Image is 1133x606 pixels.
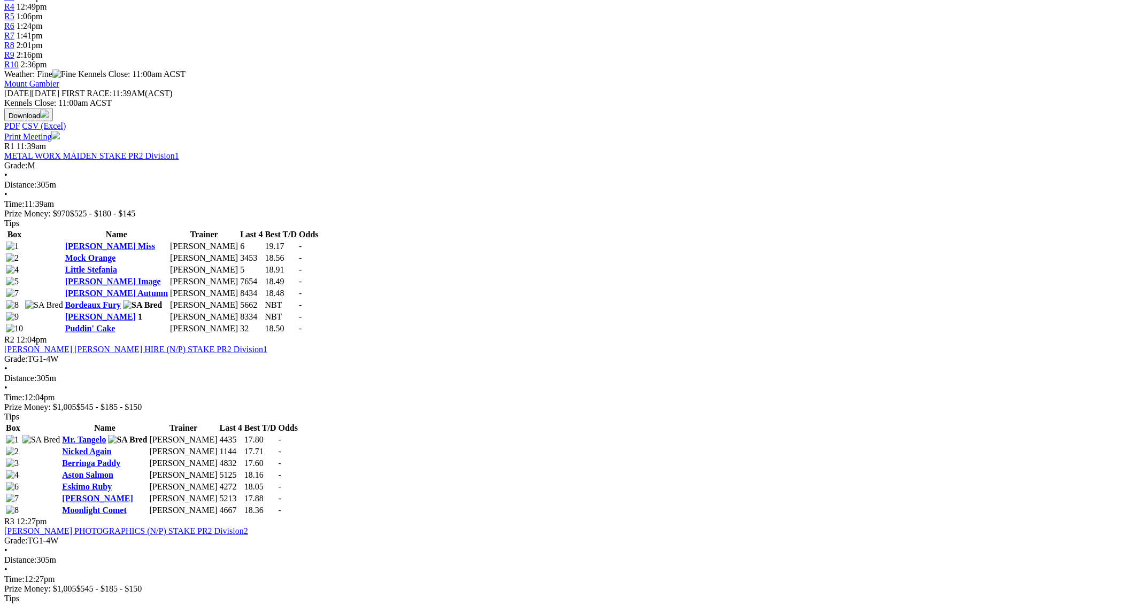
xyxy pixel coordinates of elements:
td: [PERSON_NAME] [149,493,218,504]
span: Distance: [4,555,36,564]
span: R6 [4,21,14,30]
td: NBT [265,312,298,322]
span: Time: [4,393,25,402]
img: 9 [6,312,19,322]
a: R5 [4,12,14,21]
span: - [299,277,302,286]
a: Bordeaux Fury [65,300,121,309]
span: • [4,383,7,392]
span: Tips [4,219,19,228]
td: 18.91 [265,265,298,275]
span: Distance: [4,180,36,189]
th: Best T/D [244,423,277,433]
span: Time: [4,199,25,208]
span: 1:06pm [17,12,43,21]
span: - [279,494,281,503]
th: Odds [298,229,319,240]
a: CSV (Excel) [22,121,66,130]
td: [PERSON_NAME] [169,323,238,334]
td: [PERSON_NAME] [149,434,218,445]
button: Download [4,108,53,121]
a: Berringa Paddy [62,459,120,468]
a: Print Meeting [4,132,60,141]
a: Little Stefania [65,265,117,274]
a: METAL WORX MAIDEN STAKE PR2 Division1 [4,151,179,160]
a: [PERSON_NAME] [PERSON_NAME] HIRE (N/P) STAKE PR2 Division1 [4,345,267,354]
span: - [299,324,302,333]
th: Name [65,229,168,240]
th: Last 4 [219,423,243,433]
td: 18.36 [244,505,277,516]
td: 4272 [219,481,243,492]
a: R4 [4,2,14,11]
a: Puddin' Cake [65,324,115,333]
img: 8 [6,506,19,515]
span: - [299,265,302,274]
span: - [279,482,281,491]
td: [PERSON_NAME] [169,265,238,275]
a: Mr. Tangelo [62,435,106,444]
span: Distance: [4,374,36,383]
span: Tips [4,594,19,603]
a: R7 [4,31,14,40]
span: R3 [4,517,14,526]
div: Prize Money: $1,005 [4,402,1129,412]
img: printer.svg [51,131,60,139]
td: [PERSON_NAME] [149,458,218,469]
img: 2 [6,253,19,263]
div: M [4,161,1129,170]
td: [PERSON_NAME] [169,253,238,263]
span: - [299,289,302,298]
span: 12:04pm [17,335,47,344]
img: 2 [6,447,19,456]
td: [PERSON_NAME] [149,505,218,516]
span: [DATE] [4,89,32,98]
img: Fine [52,69,76,79]
td: 18.16 [244,470,277,480]
span: Tips [4,412,19,421]
td: 18.50 [265,323,298,334]
a: [PERSON_NAME] [62,494,133,503]
td: 5662 [240,300,263,310]
td: [PERSON_NAME] [169,288,238,299]
td: 3453 [240,253,263,263]
td: [PERSON_NAME] [169,312,238,322]
a: Aston Salmon [62,470,113,479]
span: • [4,546,7,555]
span: R2 [4,335,14,344]
span: Grade: [4,161,28,170]
span: Weather: Fine [4,69,78,79]
span: - [299,300,302,309]
td: 7654 [240,276,263,287]
span: 2:36pm [21,60,47,69]
td: 5 [240,265,263,275]
span: Grade: [4,354,28,363]
td: 5125 [219,470,243,480]
span: [DATE] [4,89,59,98]
span: 1:24pm [17,21,43,30]
span: - [299,242,302,251]
img: 8 [6,300,19,310]
a: [PERSON_NAME] Autumn [65,289,168,298]
td: 8434 [240,288,263,299]
span: R1 [4,142,14,151]
td: 19.17 [265,241,298,252]
a: Eskimo Ruby [62,482,112,491]
span: R10 [4,60,19,69]
span: - [279,447,281,456]
img: 1 [6,435,19,445]
span: FIRST RACE: [61,89,112,98]
a: [PERSON_NAME] PHOTOGRAPHICS (N/P) STAKE PR2 Division2 [4,526,248,535]
span: 11:39AM(ACST) [61,89,173,98]
img: 4 [6,470,19,480]
div: 12:04pm [4,393,1129,402]
img: 1 [6,242,19,251]
div: Prize Money: $1,005 [4,584,1129,594]
a: PDF [4,121,20,130]
th: Name [61,423,148,433]
div: TG1-4W [4,536,1129,546]
span: $545 - $185 - $150 [76,584,142,593]
td: 8334 [240,312,263,322]
div: 305m [4,374,1129,383]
